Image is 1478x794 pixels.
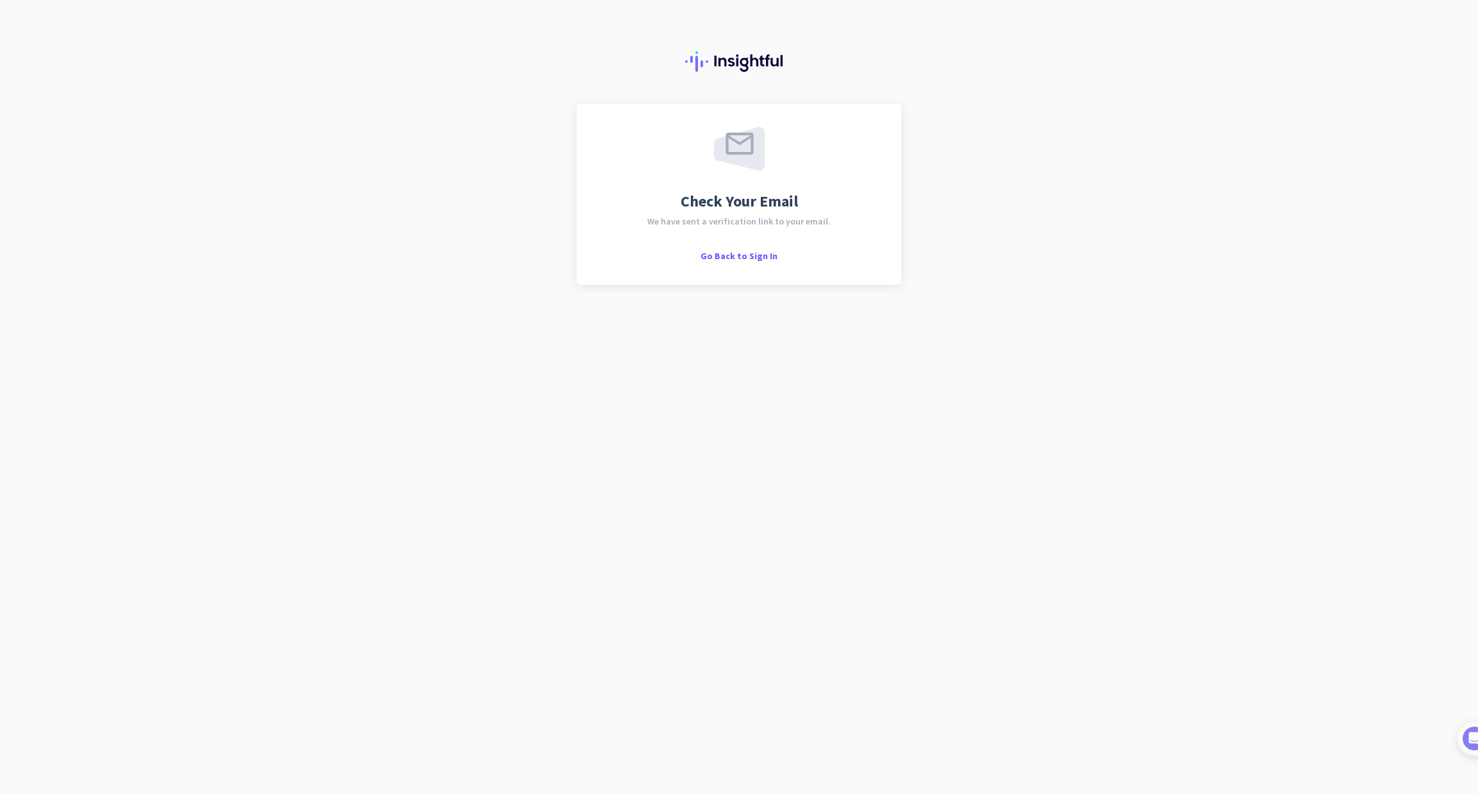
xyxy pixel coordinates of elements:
[714,127,765,171] img: email-sent
[681,194,798,209] span: Check Your Email
[685,51,793,72] img: Insightful
[647,217,831,226] span: We have sent a verification link to your email.
[701,250,777,262] span: Go Back to Sign In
